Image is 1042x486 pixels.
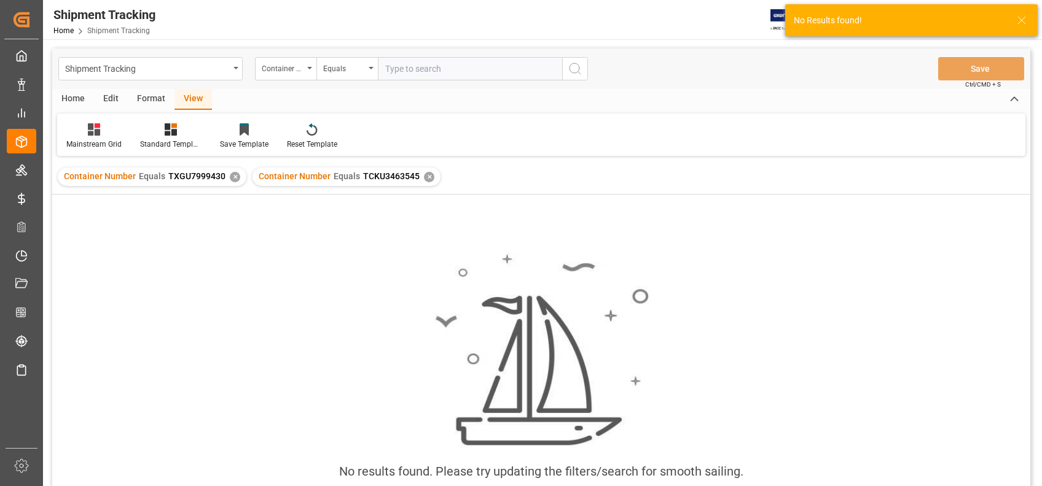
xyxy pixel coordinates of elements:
button: open menu [316,57,378,80]
span: Equals [334,171,360,181]
img: Exertis%20JAM%20-%20Email%20Logo.jpg_1722504956.jpg [770,9,813,31]
div: Container Number [262,60,304,74]
div: ✕ [424,172,434,182]
div: Reset Template [287,139,337,150]
div: Format [128,89,174,110]
button: open menu [255,57,316,80]
button: open menu [58,57,243,80]
span: Ctrl/CMD + S [965,80,1001,89]
div: Save Template [220,139,268,150]
img: smooth_sailing.jpeg [434,253,649,447]
span: TCKU3463545 [363,171,420,181]
div: Standard Templates [140,139,202,150]
div: View [174,89,212,110]
div: Shipment Tracking [65,60,229,75]
div: ✕ [230,172,240,182]
div: Shipment Tracking [53,6,155,24]
div: No Results found! [794,14,1005,27]
button: search button [562,57,588,80]
button: Save [938,57,1024,80]
span: Equals [139,171,165,181]
div: No results found. Please try updating the filters/search for smooth sailing. [339,462,743,480]
input: Type to search [378,57,562,80]
a: Home [53,26,74,35]
div: Edit [94,89,128,110]
div: Mainstream Grid [66,139,122,150]
div: Home [52,89,94,110]
div: Equals [323,60,365,74]
span: TXGU7999430 [168,171,225,181]
span: Container Number [64,171,136,181]
span: Container Number [259,171,331,181]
